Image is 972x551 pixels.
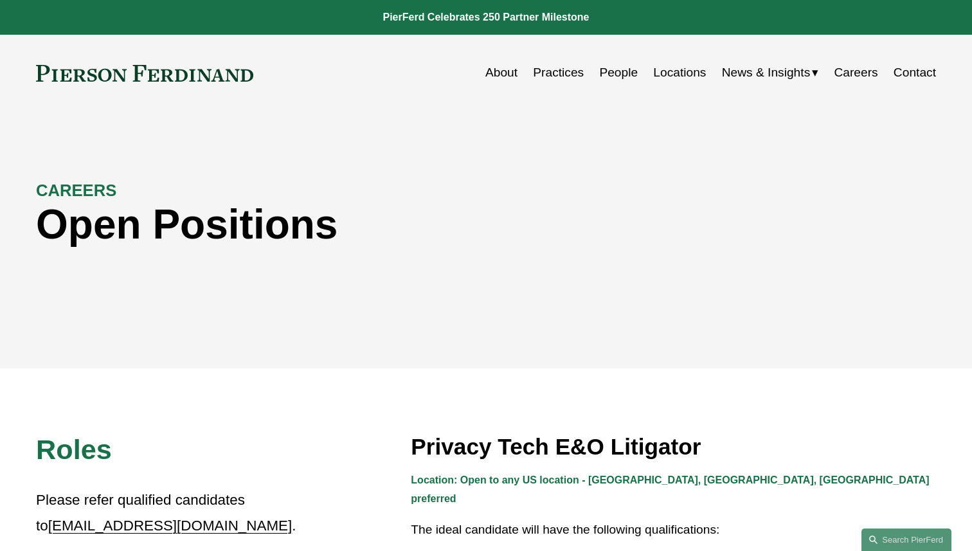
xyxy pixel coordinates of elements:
[653,60,706,85] a: Locations
[861,528,951,551] a: Search this site
[36,487,298,539] p: Please refer qualified candidates to .
[722,62,811,84] span: News & Insights
[48,518,292,534] a: [EMAIL_ADDRESS][DOMAIN_NAME]
[411,474,932,504] strong: Location: Open to any US location - [GEOGRAPHIC_DATA], [GEOGRAPHIC_DATA], [GEOGRAPHIC_DATA] prefe...
[36,201,711,248] h1: Open Positions
[722,60,819,85] a: folder dropdown
[36,434,112,465] span: Roles
[834,60,878,85] a: Careers
[894,60,936,85] a: Contact
[411,519,936,541] p: The ideal candidate will have the following qualifications:
[36,181,116,199] strong: CAREERS
[485,60,517,85] a: About
[533,60,584,85] a: Practices
[411,433,936,461] h3: Privacy Tech E&O Litigator
[599,60,638,85] a: People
